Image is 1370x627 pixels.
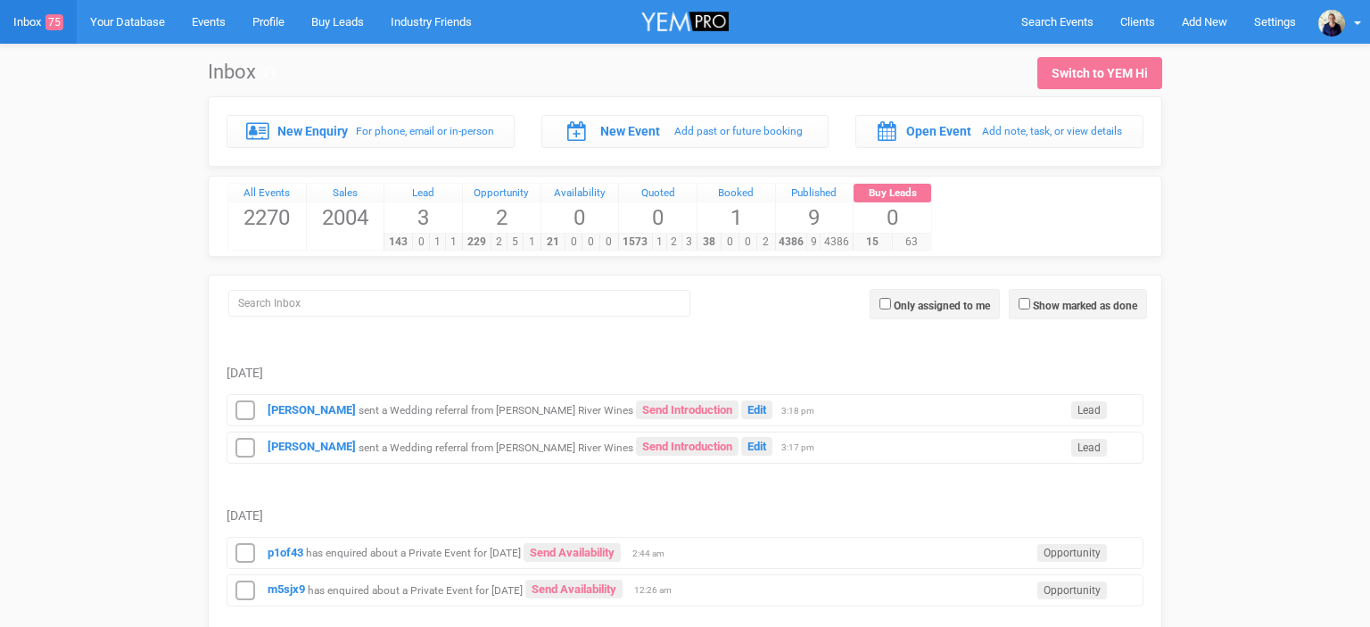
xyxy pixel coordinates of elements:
span: 2 [491,234,508,251]
span: 0 [582,234,600,251]
span: 4386 [775,234,808,251]
small: For phone, email or in-person [356,125,494,137]
small: Add note, task, or view details [982,125,1122,137]
span: 1 [652,234,667,251]
a: Edit [741,400,772,419]
span: 1 [429,234,446,251]
span: 0 [565,234,583,251]
a: Opportunity [463,184,541,203]
a: All Events [228,184,306,203]
span: 38 [697,234,722,251]
small: sent a Wedding referral from [PERSON_NAME] River Wines [359,404,633,417]
a: Quoted [619,184,697,203]
label: Open Event [906,122,971,140]
span: 3:18 pm [781,405,826,417]
span: 0 [412,234,429,251]
a: Availability [541,184,619,203]
a: Send Introduction [636,437,739,456]
small: Add past or future booking [674,125,803,137]
span: 0 [541,202,619,233]
span: 2270 [228,202,306,233]
a: New Enquiry For phone, email or in-person [227,115,515,147]
label: Show marked as done [1033,298,1137,314]
a: [PERSON_NAME] [268,440,356,453]
span: 5 [507,234,524,251]
a: Switch to YEM Hi [1037,57,1162,89]
span: 0 [739,234,757,251]
a: [PERSON_NAME] [268,403,356,417]
a: Lead [384,184,462,203]
span: Lead [1071,439,1107,457]
h1: Inbox [208,62,276,83]
span: 1 [445,234,462,251]
a: p1of43 [268,546,303,559]
span: Opportunity [1037,544,1107,562]
span: 21 [541,234,565,251]
span: 2 [756,234,775,251]
span: 1573 [618,234,652,251]
span: 15 [853,234,892,251]
span: 2004 [307,202,384,233]
span: 9 [776,202,854,233]
span: 2 [463,202,541,233]
small: sent a Wedding referral from [PERSON_NAME] River Wines [359,441,633,453]
span: 63 [892,234,931,251]
a: Send Introduction [636,400,739,419]
span: 229 [462,234,491,251]
a: m5sjx9 [268,582,305,596]
span: 3 [681,234,697,251]
label: New Enquiry [277,122,348,140]
a: Send Availability [524,543,621,562]
a: Edit [741,437,772,456]
div: Switch to YEM Hi [1052,64,1148,82]
a: New Event Add past or future booking [541,115,829,147]
span: Lead [1071,401,1107,419]
span: 2 [666,234,681,251]
span: 75 [45,14,63,30]
a: Sales [307,184,384,203]
a: Booked [697,184,775,203]
img: open-uri20200401-4-bba0o7 [1318,10,1345,37]
a: Open Event Add note, task, or view details [855,115,1143,147]
span: 9 [806,234,821,251]
span: 3 [384,202,462,233]
span: Clients [1120,15,1155,29]
span: 0 [721,234,739,251]
a: Published [776,184,854,203]
span: Add New [1182,15,1227,29]
a: Buy Leads [854,184,931,203]
a: Send Availability [525,580,623,598]
span: 2:44 am [632,548,677,560]
h5: [DATE] [227,367,1143,380]
span: 0 [619,202,697,233]
label: Only assigned to me [894,298,990,314]
span: 3:17 pm [781,441,826,454]
span: 0 [599,234,618,251]
span: 143 [384,234,413,251]
input: Search Inbox [228,290,690,317]
label: New Event [600,122,660,140]
span: 1 [697,202,775,233]
span: 0 [854,202,931,233]
span: 1 [523,234,540,251]
h5: [DATE] [227,509,1143,523]
span: 12:26 am [634,584,679,597]
span: Opportunity [1037,582,1107,599]
span: Search Events [1021,15,1094,29]
small: has enquired about a Private Event for [DATE] [308,583,523,596]
span: 4386 [820,234,853,251]
small: has enquired about a Private Event for [DATE] [306,547,521,559]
